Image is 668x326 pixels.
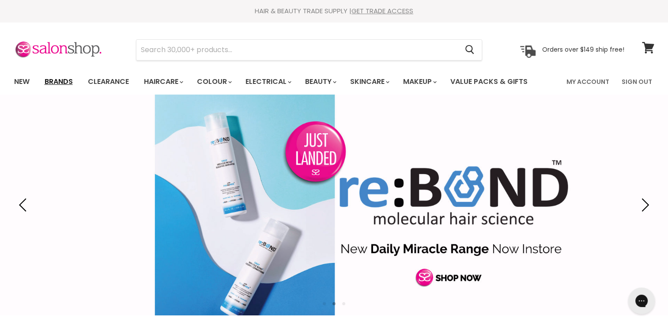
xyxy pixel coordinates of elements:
a: My Account [561,72,615,91]
input: Search [136,40,458,60]
li: Page dot 2 [332,302,336,305]
button: Next [635,196,653,214]
li: Page dot 3 [342,302,345,305]
a: GET TRADE ACCESS [351,6,413,15]
a: Colour [190,72,237,91]
a: Value Packs & Gifts [444,72,534,91]
a: Beauty [298,72,342,91]
button: Previous [15,196,33,214]
a: Clearance [81,72,136,91]
form: Product [136,39,482,61]
button: Search [458,40,482,60]
a: Electrical [239,72,297,91]
a: Brands [38,72,79,91]
p: Orders over $149 ship free! [542,45,624,53]
li: Page dot 1 [323,302,326,305]
nav: Main [3,69,665,95]
a: New [8,72,36,91]
a: Haircare [137,72,189,91]
iframe: Gorgias live chat messenger [624,284,659,317]
a: Sign Out [616,72,657,91]
div: HAIR & BEAUTY TRADE SUPPLY | [3,7,665,15]
ul: Main menu [8,69,548,95]
a: Makeup [396,72,442,91]
a: Skincare [343,72,395,91]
